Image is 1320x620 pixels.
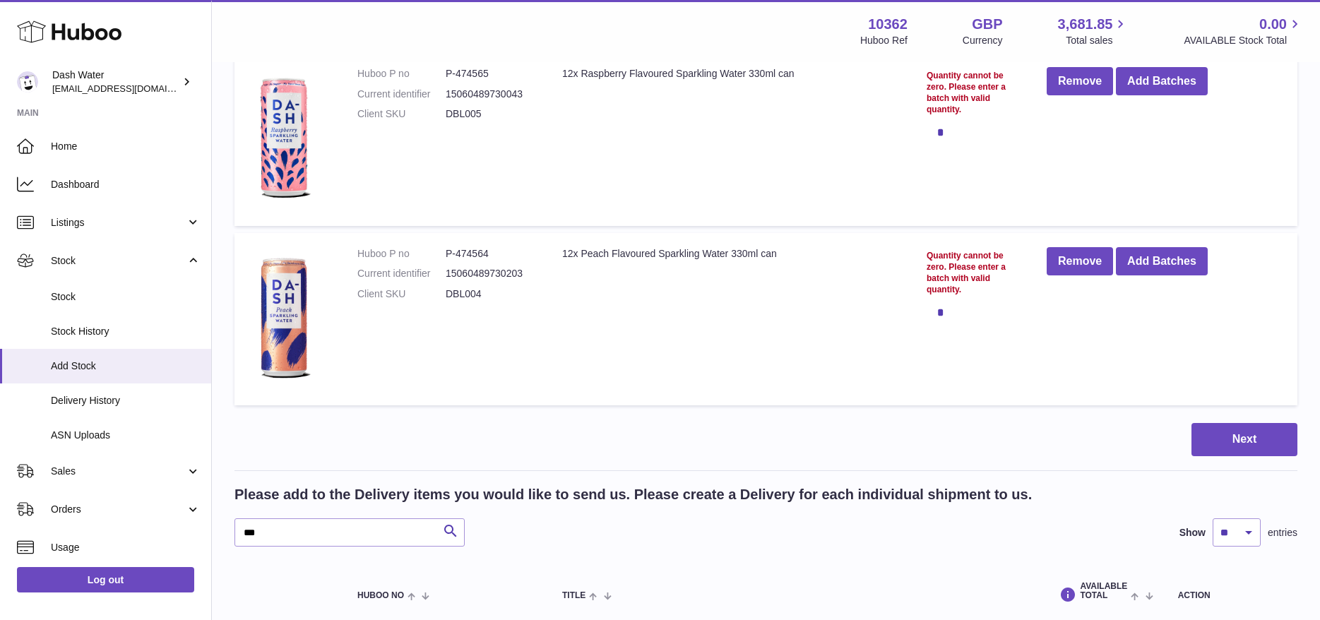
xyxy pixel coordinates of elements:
button: Next [1191,423,1297,456]
span: 0.00 [1259,15,1287,34]
span: Orders [51,503,186,516]
dd: 15060489730043 [446,88,534,101]
button: Remove [1047,67,1113,96]
div: Currency [963,34,1003,47]
span: AVAILABLE Stock Total [1184,34,1303,47]
img: 12x Raspberry Flavoured Sparkling Water 330ml can [249,67,319,208]
a: 0.00 AVAILABLE Stock Total [1184,15,1303,47]
dt: Current identifier [357,88,446,101]
span: Stock [51,290,201,304]
span: Title [562,591,585,600]
span: Stock History [51,325,201,338]
label: Show [1179,526,1206,539]
dt: Current identifier [357,267,446,280]
span: AVAILABLE Total [1080,582,1127,600]
img: 12x Peach Flavoured Sparkling Water 330ml can [249,247,319,388]
dt: Client SKU [357,107,446,121]
dd: P-474565 [446,67,534,81]
span: Total sales [1066,34,1129,47]
span: 3,681.85 [1058,15,1113,34]
dt: Huboo P no [357,247,446,261]
span: Home [51,140,201,153]
div: Huboo Ref [860,34,908,47]
a: Log out [17,567,194,592]
dd: DBL004 [446,287,534,301]
a: 3,681.85 Total sales [1058,15,1129,47]
strong: 10362 [868,15,908,34]
span: Add Stock [51,359,201,373]
h2: Please add to the Delivery items you would like to send us. Please create a Delivery for each ind... [234,485,1032,504]
span: ASN Uploads [51,429,201,442]
dt: Huboo P no [357,67,446,81]
dd: DBL005 [446,107,534,121]
strong: GBP [972,15,1002,34]
span: Dashboard [51,178,201,191]
span: Sales [51,465,186,478]
span: entries [1268,526,1297,539]
button: Remove [1047,247,1113,276]
dd: 15060489730203 [446,267,534,280]
span: [EMAIL_ADDRESS][DOMAIN_NAME] [52,83,208,94]
span: Huboo no [357,591,404,600]
span: Stock [51,254,186,268]
img: orders@dash-water.com [17,71,38,93]
button: Add Batches [1116,67,1208,96]
dd: P-474564 [446,247,534,261]
div: Quantity cannot be zero. Please enter a batch with valid quantity. [927,70,1018,116]
button: Add Batches [1116,247,1208,276]
td: 12x Peach Flavoured Sparkling Water 330ml can [548,233,912,406]
span: Usage [51,541,201,554]
span: Listings [51,216,186,229]
dt: Client SKU [357,287,446,301]
td: 12x Raspberry Flavoured Sparkling Water 330ml can [548,53,912,226]
div: Action [1178,591,1283,600]
span: Delivery History [51,394,201,407]
div: Dash Water [52,68,179,95]
div: Quantity cannot be zero. Please enter a batch with valid quantity. [927,250,1018,296]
